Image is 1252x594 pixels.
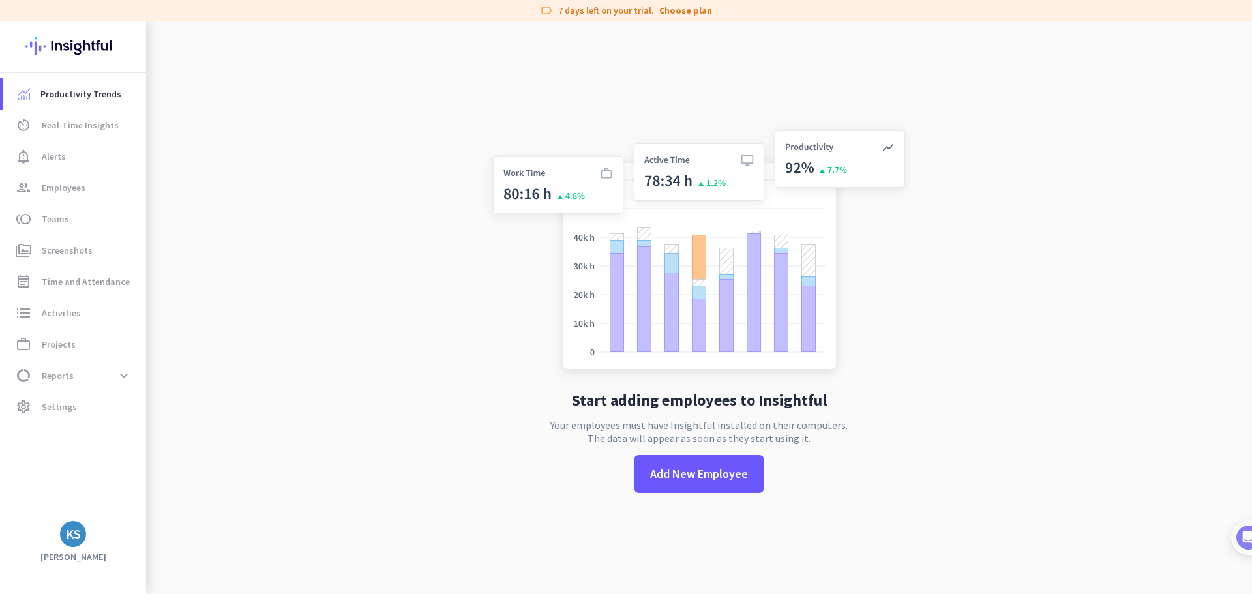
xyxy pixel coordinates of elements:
img: menu-item [18,88,30,100]
button: expand_more [112,364,136,387]
img: no-search-results [483,123,915,382]
a: storageActivities [3,297,146,329]
i: storage [16,305,31,321]
span: Productivity Trends [40,86,121,102]
h2: Start adding employees to Insightful [572,393,827,408]
span: Add New Employee [650,466,748,483]
i: notification_important [16,149,31,164]
span: Projects [42,336,76,352]
img: menu-toggle [154,21,163,594]
img: Insightful logo [25,21,121,72]
i: group [16,180,31,196]
i: event_note [16,274,31,290]
i: label [540,4,553,17]
a: menu-itemProductivity Trends [3,78,146,110]
a: settingsSettings [3,391,146,423]
span: Activities [42,305,81,321]
span: Screenshots [42,243,93,258]
span: Settings [42,399,77,415]
span: Reports [42,368,74,383]
a: perm_mediaScreenshots [3,235,146,266]
i: perm_media [16,243,31,258]
button: Add New Employee [634,455,764,493]
i: data_usage [16,368,31,383]
span: Alerts [42,149,66,164]
a: groupEmployees [3,172,146,203]
span: Time and Attendance [42,274,130,290]
i: toll [16,211,31,227]
a: Choose plan [659,4,712,17]
p: Your employees must have Insightful installed on their computers. The data will appear as soon as... [550,419,848,445]
a: notification_importantAlerts [3,141,146,172]
span: Employees [42,180,85,196]
i: work_outline [16,336,31,352]
a: tollTeams [3,203,146,235]
a: event_noteTime and Attendance [3,266,146,297]
span: Teams [42,211,69,227]
a: data_usageReportsexpand_more [3,360,146,391]
a: work_outlineProjects [3,329,146,360]
div: KS [66,527,81,541]
i: av_timer [16,117,31,133]
i: settings [16,399,31,415]
span: Real-Time Insights [42,117,119,133]
a: av_timerReal-Time Insights [3,110,146,141]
